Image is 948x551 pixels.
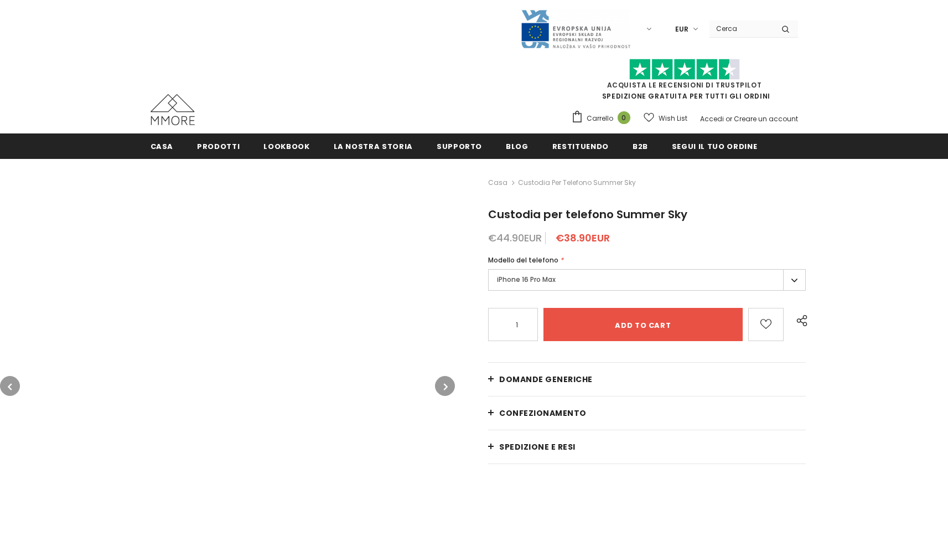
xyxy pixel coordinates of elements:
span: Prodotti [197,141,240,152]
span: Carrello [587,113,613,124]
a: Domande generiche [488,363,806,396]
a: Accedi [700,114,724,123]
span: Domande generiche [499,374,593,385]
a: Acquista le recensioni di TrustPilot [607,80,762,90]
a: CONFEZIONAMENTO [488,396,806,430]
span: or [726,114,732,123]
span: Spedizione e resi [499,441,576,452]
img: Javni Razpis [520,9,631,49]
span: €44.90EUR [488,231,542,245]
span: B2B [633,141,648,152]
a: Spedizione e resi [488,430,806,464]
span: Blog [506,141,529,152]
span: La nostra storia [334,141,413,152]
span: Lookbook [263,141,309,152]
input: Add to cart [543,308,742,341]
img: Casi MMORE [151,94,195,125]
span: SPEDIZIONE GRATUITA PER TUTTI GLI ORDINI [571,64,798,101]
a: Creare un account [734,114,798,123]
span: Custodia per telefono Summer Sky [518,176,636,189]
span: Casa [151,141,174,152]
span: Segui il tuo ordine [672,141,757,152]
a: Casa [488,176,507,189]
span: Restituendo [552,141,609,152]
a: Segui il tuo ordine [672,133,757,158]
span: supporto [437,141,482,152]
input: Search Site [709,20,773,37]
a: Carrello 0 [571,110,636,127]
a: Prodotti [197,133,240,158]
span: Modello del telefono [488,255,558,265]
span: 0 [618,111,630,124]
a: Blog [506,133,529,158]
span: CONFEZIONAMENTO [499,408,587,419]
span: €38.90EUR [556,231,610,245]
a: Casa [151,133,174,158]
span: EUR [675,24,688,35]
label: iPhone 16 Pro Max [488,269,806,291]
a: B2B [633,133,648,158]
a: Javni Razpis [520,24,631,33]
span: Custodia per telefono Summer Sky [488,207,687,222]
span: Wish List [659,113,687,124]
a: supporto [437,133,482,158]
a: Restituendo [552,133,609,158]
img: Fidati di Pilot Stars [629,59,740,80]
a: La nostra storia [334,133,413,158]
a: Wish List [644,109,687,128]
a: Lookbook [263,133,309,158]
